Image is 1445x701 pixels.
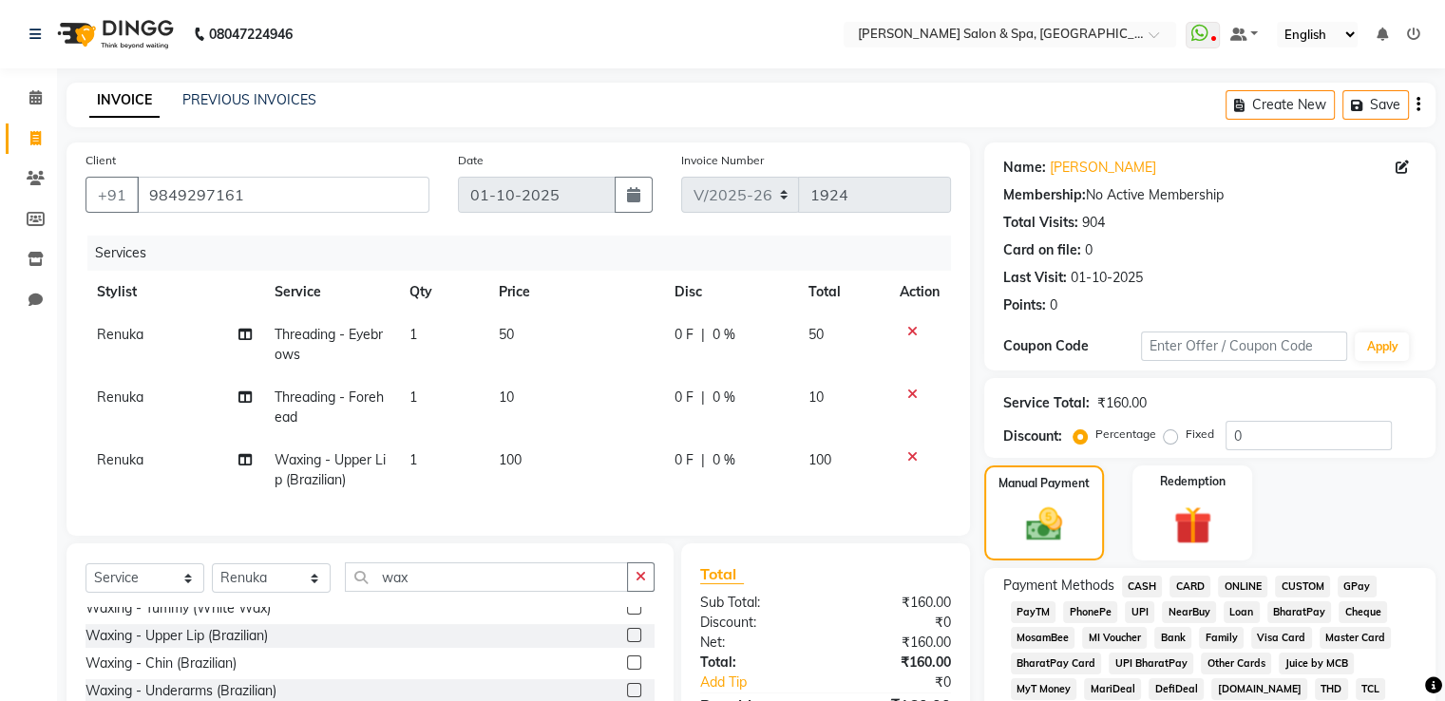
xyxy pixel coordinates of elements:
[808,326,824,343] span: 50
[1003,185,1416,205] div: No Active Membership
[1224,601,1260,623] span: Loan
[888,271,951,313] th: Action
[86,654,237,673] div: Waxing - Chin (Brazilian)
[86,598,271,618] div: Waxing - Tummy (White Wax)
[1226,90,1335,120] button: Create New
[1063,601,1117,623] span: PhonePe
[209,8,293,61] b: 08047224946
[345,562,628,592] input: Search or Scan
[1003,336,1141,356] div: Coupon Code
[263,271,398,313] th: Service
[137,177,429,213] input: Search by Name/Mobile/Email/Code
[1211,678,1307,700] span: [DOMAIN_NAME]
[826,653,965,673] div: ₹160.00
[808,451,831,468] span: 100
[681,152,764,169] label: Invoice Number
[1122,576,1163,597] span: CASH
[675,325,694,345] span: 0 F
[1355,332,1409,361] button: Apply
[808,388,824,406] span: 10
[1003,158,1046,178] div: Name:
[998,475,1090,492] label: Manual Payment
[701,450,705,470] span: |
[1003,268,1067,288] div: Last Visit:
[675,450,694,470] span: 0 F
[499,388,514,406] span: 10
[713,325,735,345] span: 0 %
[1050,158,1156,178] a: [PERSON_NAME]
[86,152,116,169] label: Client
[826,593,965,613] div: ₹160.00
[675,388,694,407] span: 0 F
[1071,268,1143,288] div: 01-10-2025
[826,633,965,653] div: ₹160.00
[686,653,826,673] div: Total:
[1003,240,1081,260] div: Card on file:
[1050,295,1057,315] div: 0
[1003,185,1086,205] div: Membership:
[701,325,705,345] span: |
[686,633,826,653] div: Net:
[1218,576,1267,597] span: ONLINE
[1125,601,1154,623] span: UPI
[86,271,263,313] th: Stylist
[1320,627,1392,649] span: Master Card
[1141,332,1348,361] input: Enter Offer / Coupon Code
[275,388,384,426] span: Threading - Forehead
[826,613,965,633] div: ₹0
[86,626,268,646] div: Waxing - Upper Lip (Brazilian)
[1015,503,1074,545] img: _cash.svg
[1082,627,1147,649] span: MI Voucher
[409,388,417,406] span: 1
[1275,576,1330,597] span: CUSTOM
[409,326,417,343] span: 1
[686,673,848,692] a: Add Tip
[1011,601,1056,623] span: PayTM
[686,593,826,613] div: Sub Total:
[1251,627,1312,649] span: Visa Card
[1160,473,1226,490] label: Redemption
[1201,653,1271,674] span: Other Cards
[1082,213,1105,233] div: 904
[1011,678,1077,700] span: MyT Money
[1162,502,1224,549] img: _gift.svg
[1199,627,1244,649] span: Family
[1003,213,1078,233] div: Total Visits:
[87,236,965,271] div: Services
[458,152,484,169] label: Date
[275,451,386,488] span: Waxing - Upper Lip (Brazilian)
[1003,426,1062,446] div: Discount:
[89,84,160,118] a: INVOICE
[409,451,417,468] span: 1
[1342,90,1409,120] button: Save
[848,673,964,692] div: ₹0
[97,388,143,406] span: Renuka
[97,451,143,468] span: Renuka
[48,8,179,61] img: logo
[1186,426,1214,443] label: Fixed
[1356,678,1386,700] span: TCL
[686,613,826,633] div: Discount:
[1315,678,1348,700] span: THD
[1154,627,1191,649] span: Bank
[1149,678,1204,700] span: DefiDeal
[1003,393,1090,413] div: Service Total:
[398,271,488,313] th: Qty
[1338,576,1377,597] span: GPay
[1011,627,1075,649] span: MosamBee
[499,326,514,343] span: 50
[1162,601,1216,623] span: NearBuy
[86,681,276,701] div: Waxing - Underarms (Brazilian)
[1279,653,1354,674] span: Juice by MCB
[275,326,383,363] span: Threading - Eyebrows
[1085,240,1093,260] div: 0
[1084,678,1141,700] span: MariDeal
[1003,295,1046,315] div: Points:
[701,388,705,407] span: |
[1267,601,1332,623] span: BharatPay
[663,271,797,313] th: Disc
[1095,426,1156,443] label: Percentage
[182,91,316,108] a: PREVIOUS INVOICES
[1109,653,1193,674] span: UPI BharatPay
[487,271,663,313] th: Price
